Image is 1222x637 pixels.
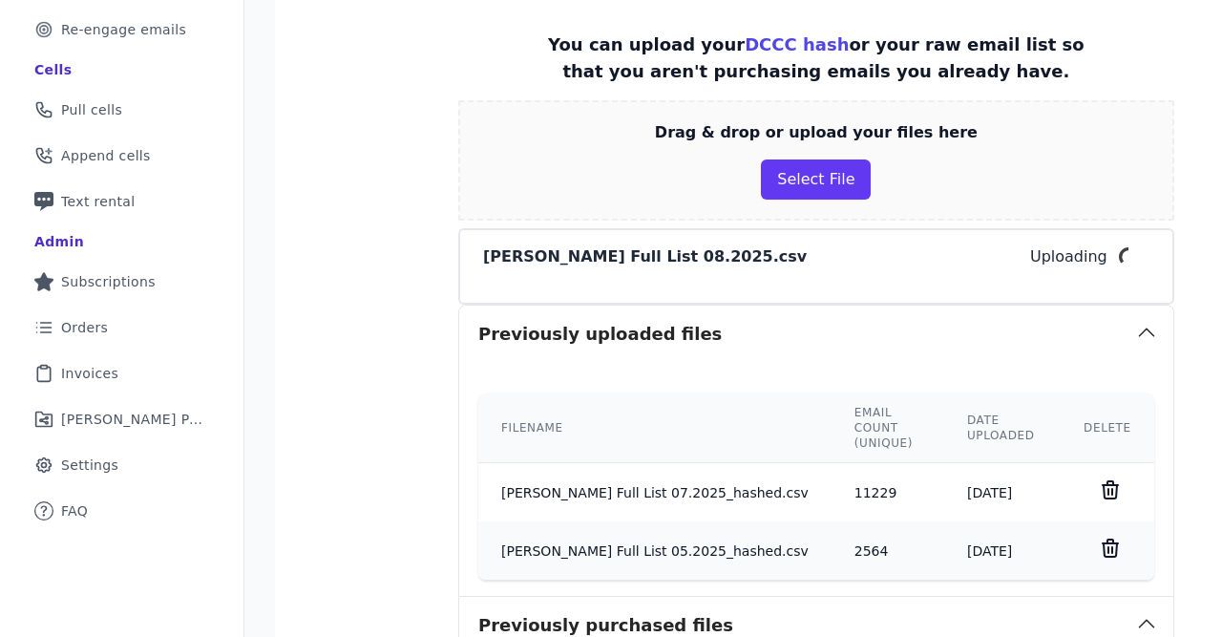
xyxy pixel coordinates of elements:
p: You can upload your or your raw email list so that you aren't purchasing emails you already have. [548,32,1085,85]
span: Re-engage emails [61,20,186,39]
div: Admin [34,232,84,251]
th: Email count (unique) [832,393,944,463]
th: Filename [478,393,832,463]
td: [DATE] [944,463,1061,522]
td: 2564 [832,521,944,580]
div: Cells [34,60,72,79]
a: Pull cells [15,89,228,131]
th: Date uploaded [944,393,1061,463]
span: Append cells [61,146,151,165]
a: Orders [15,307,228,349]
button: Previously uploaded files [459,306,1173,363]
a: FAQ [15,490,228,532]
span: [PERSON_NAME] Performance [61,410,205,429]
button: Select File [761,159,871,200]
td: 11229 [832,463,944,522]
th: Delete [1061,393,1154,463]
a: Subscriptions [15,261,228,303]
span: Pull cells [61,100,122,119]
td: [DATE] [944,521,1061,580]
span: Settings [61,456,118,475]
span: Text rental [61,192,136,211]
a: Settings [15,444,228,486]
a: [PERSON_NAME] Performance [15,398,228,440]
a: Re-engage emails [15,9,228,51]
p: Drag & drop or upload your files here [655,121,978,144]
h3: Previously uploaded files [478,321,722,348]
p: Uploading [1030,245,1107,268]
span: FAQ [61,501,88,520]
span: Orders [61,318,108,337]
td: [PERSON_NAME] Full List 07.2025_hashed.csv [478,463,832,522]
a: DCCC hash [745,34,849,54]
a: Append cells [15,135,228,177]
a: Text rental [15,180,228,223]
p: [PERSON_NAME] Full List 08.2025.csv [483,245,807,268]
a: Invoices [15,352,228,394]
td: [PERSON_NAME] Full List 05.2025_hashed.csv [478,521,832,580]
span: Invoices [61,364,118,383]
span: Subscriptions [61,272,156,291]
